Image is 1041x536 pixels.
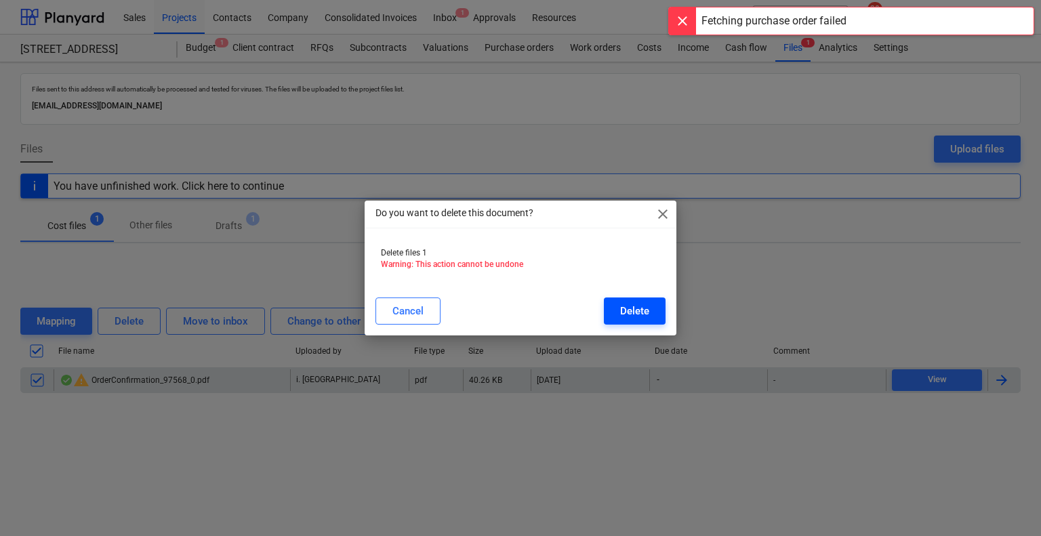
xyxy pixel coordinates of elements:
[381,247,661,259] p: Delete files 1
[375,206,533,220] p: Do you want to delete this document?
[655,206,671,222] span: close
[375,297,441,325] button: Cancel
[381,259,661,270] p: Warning: This action cannot be undone
[701,13,846,29] div: Fetching purchase order failed
[604,297,666,325] button: Delete
[620,302,649,320] div: Delete
[392,302,424,320] div: Cancel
